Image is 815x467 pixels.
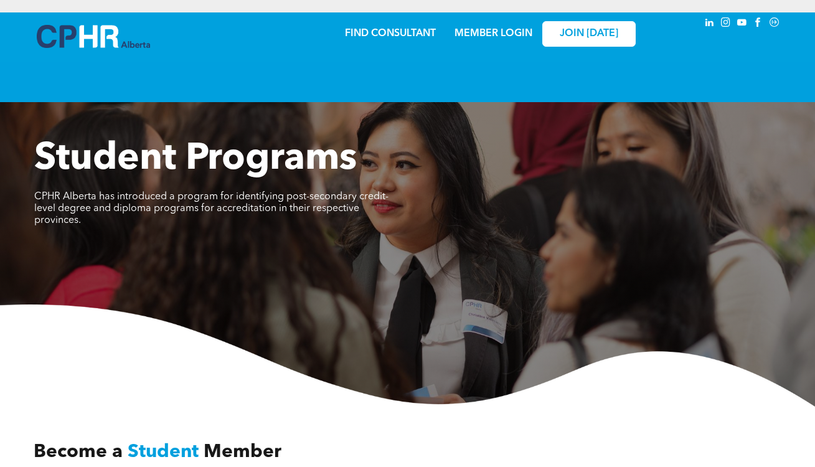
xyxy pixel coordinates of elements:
a: JOIN [DATE] [542,21,636,47]
span: Student [128,443,199,461]
a: Social network [768,16,781,32]
span: CPHR Alberta has introduced a program for identifying post-secondary credit-level degree and dipl... [34,192,389,225]
a: youtube [735,16,749,32]
a: instagram [719,16,733,32]
a: FIND CONSULTANT [345,29,436,39]
a: facebook [751,16,765,32]
span: Member [204,443,281,461]
a: MEMBER LOGIN [455,29,532,39]
span: JOIN [DATE] [560,28,618,40]
a: linkedin [703,16,717,32]
img: A blue and white logo for cp alberta [37,25,150,48]
span: Student Programs [34,141,357,178]
span: Become a [34,443,123,461]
